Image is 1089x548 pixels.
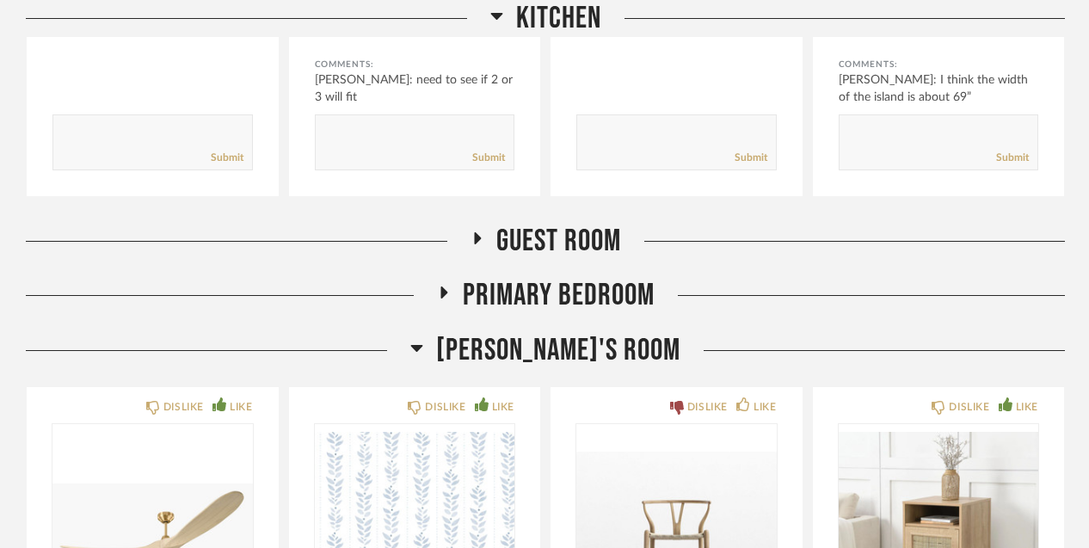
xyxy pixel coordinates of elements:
a: Submit [996,151,1029,165]
a: Submit [211,151,243,165]
a: Submit [472,151,505,165]
div: [PERSON_NAME]: need to see if 2 or 3 will fit [315,71,515,106]
span: Primary Bedroom [463,277,655,314]
span: Guest Room [496,223,621,260]
div: DISLIKE [425,398,465,416]
div: LIKE [1016,398,1038,416]
div: DISLIKE [687,398,728,416]
div: [PERSON_NAME]: I think the width of the island is about 69” [839,71,1039,106]
div: LIKE [492,398,514,416]
div: LIKE [230,398,252,416]
div: DISLIKE [949,398,989,416]
div: LIKE [754,398,776,416]
a: Submit [735,151,767,165]
div: DISLIKE [163,398,204,416]
span: [PERSON_NAME]'s Room [436,332,680,369]
div: Comments: [839,56,1039,73]
div: Comments: [315,56,515,73]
